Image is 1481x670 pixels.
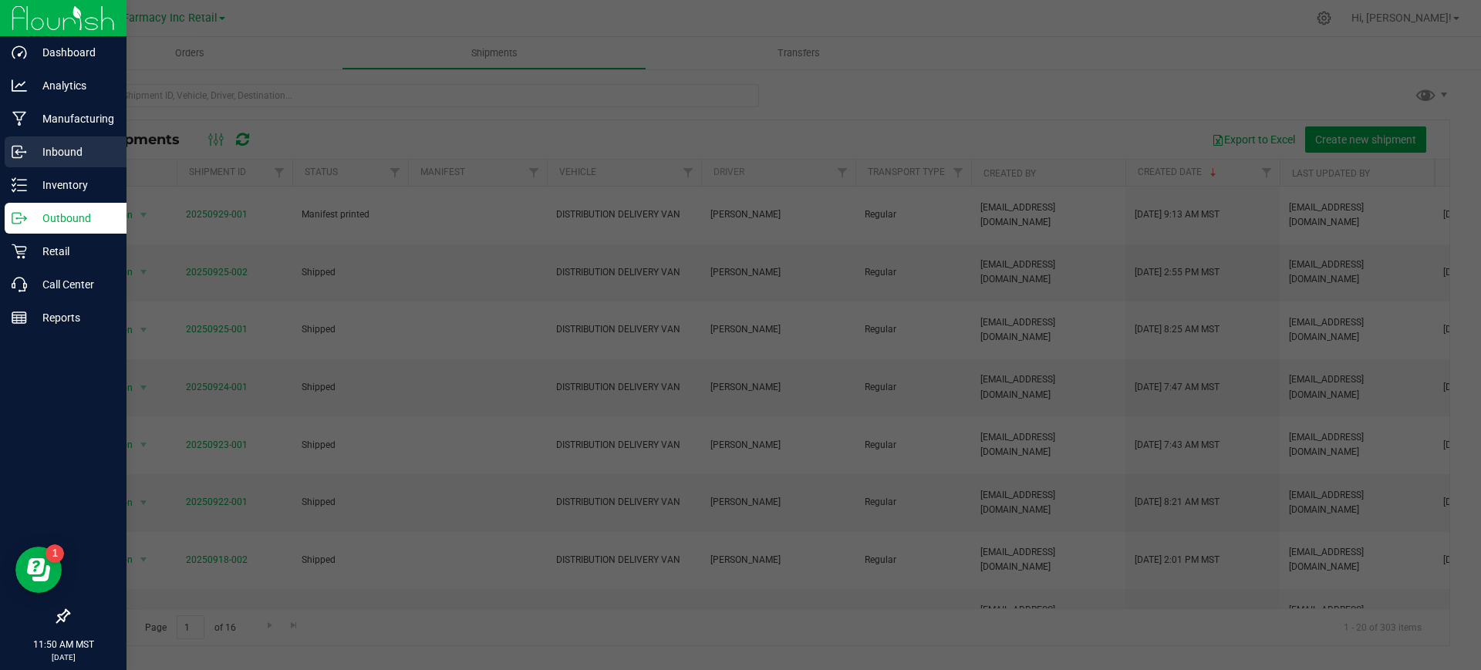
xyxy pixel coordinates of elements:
[27,275,120,294] p: Call Center
[27,109,120,128] p: Manufacturing
[7,638,120,651] p: 11:50 AM MST
[12,45,27,60] inline-svg: Dashboard
[27,43,120,62] p: Dashboard
[12,310,27,325] inline-svg: Reports
[12,111,27,126] inline-svg: Manufacturing
[27,209,120,227] p: Outbound
[12,177,27,193] inline-svg: Inventory
[27,76,120,95] p: Analytics
[12,144,27,160] inline-svg: Inbound
[27,176,120,194] p: Inventory
[27,143,120,161] p: Inbound
[7,651,120,663] p: [DATE]
[27,308,120,327] p: Reports
[12,244,27,259] inline-svg: Retail
[12,210,27,226] inline-svg: Outbound
[46,544,64,563] iframe: Resource center unread badge
[12,78,27,93] inline-svg: Analytics
[12,277,27,292] inline-svg: Call Center
[15,547,62,593] iframe: Resource center
[27,242,120,261] p: Retail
